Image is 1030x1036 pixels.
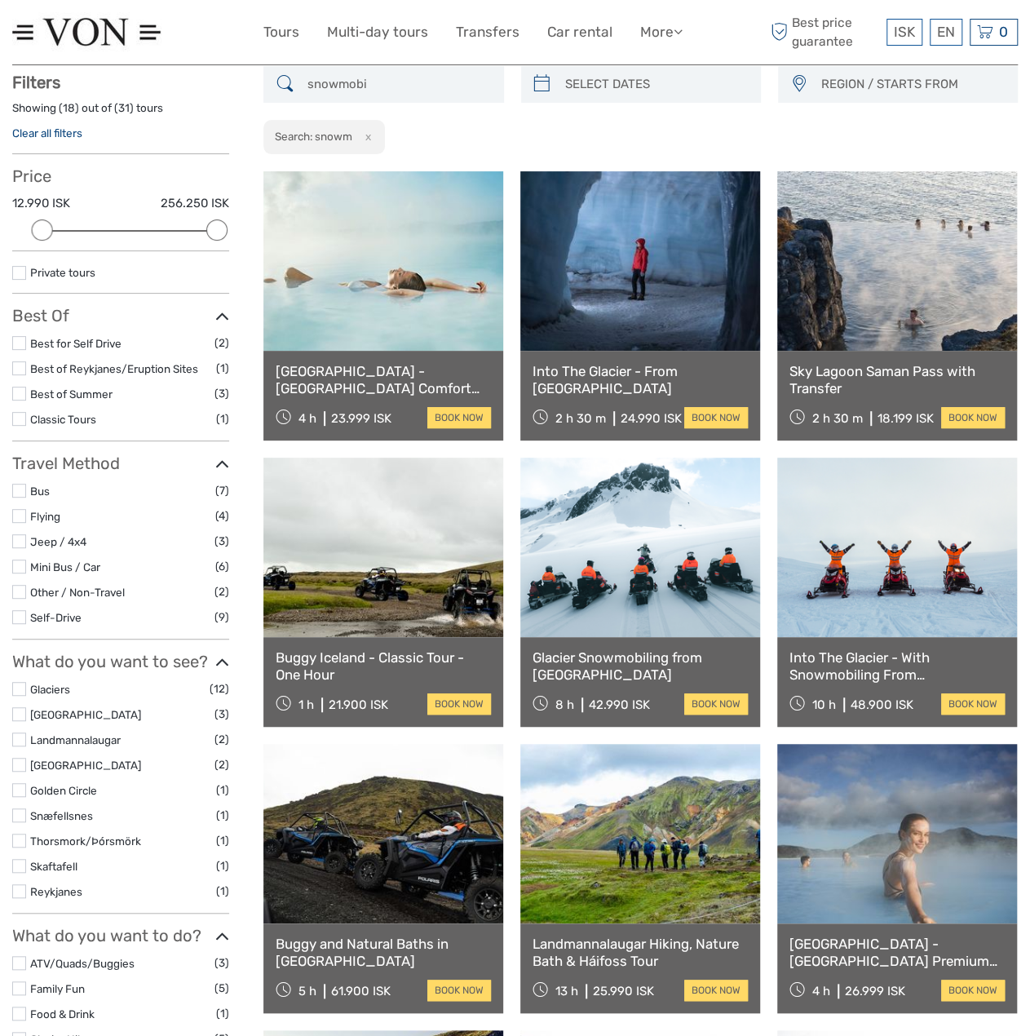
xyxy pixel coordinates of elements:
a: Into The Glacier - With Snowmobiling From [GEOGRAPHIC_DATA] [789,649,1005,683]
h2: Search: snowm [275,130,352,143]
span: (2) [214,582,229,601]
span: 5 h [298,984,316,998]
a: Multi-day tours [327,20,428,44]
a: Classic Tours [30,413,96,426]
div: Showing ( ) out of ( ) tours [12,100,229,126]
a: book now [684,407,748,428]
a: ATV/Quads/Buggies [30,957,135,970]
span: (1) [216,1004,229,1023]
a: Family Fun [30,982,85,995]
label: 18 [63,100,75,116]
span: (3) [214,384,229,403]
h3: Price [12,166,229,186]
a: Bus [30,485,50,498]
a: Buggy and Natural Baths in [GEOGRAPHIC_DATA] [276,936,491,969]
a: Snæfellsnes [30,809,93,822]
span: 4 h [298,411,316,426]
div: 42.990 ISK [589,697,650,712]
span: (1) [216,806,229,825]
div: 18.199 ISK [877,411,934,426]
a: Best of Summer [30,387,113,401]
div: 25.990 ISK [593,984,654,998]
a: Private tours [30,266,95,279]
div: 23.999 ISK [331,411,391,426]
a: Mini Bus / Car [30,560,100,573]
a: [GEOGRAPHIC_DATA] - [GEOGRAPHIC_DATA] Premium including admission [789,936,1005,969]
span: 2 h 30 m [812,411,863,426]
p: We're away right now. Please check back later! [23,29,184,42]
h3: Best Of [12,306,229,325]
span: 4 h [812,984,830,998]
span: (5) [214,979,229,998]
span: (4) [215,507,229,525]
a: Reykjanes [30,885,82,898]
button: Open LiveChat chat widget [188,25,207,45]
span: 10 h [812,697,836,712]
input: SEARCH [301,70,495,99]
a: Glaciers [30,683,70,696]
a: Into The Glacier - From [GEOGRAPHIC_DATA] [533,363,748,396]
strong: Filters [12,73,60,92]
input: SELECT DATES [559,70,753,99]
a: Sky Lagoon Saman Pass with Transfer [789,363,1005,396]
span: 1 h [298,697,314,712]
div: 61.900 ISK [331,984,391,998]
a: Best of Reykjanes/Eruption Sites [30,362,198,375]
div: 24.990 ISK [621,411,682,426]
h3: What do you want to see? [12,652,229,671]
a: book now [427,980,491,1001]
a: Transfers [456,20,519,44]
button: x [355,128,377,145]
h3: Travel Method [12,454,229,473]
a: [GEOGRAPHIC_DATA] [30,708,141,721]
a: Golden Circle [30,784,97,797]
a: Glacier Snowmobiling from [GEOGRAPHIC_DATA] [533,649,748,683]
a: book now [684,980,748,1001]
span: (9) [214,608,229,626]
a: Car rental [547,20,612,44]
a: Tours [263,20,299,44]
span: (2) [214,755,229,774]
img: 1574-8e98ae90-1d34-46d6-9ccb-78f4724058c1_logo_small.jpg [12,12,161,52]
a: Clear all filters [12,126,82,139]
span: (1) [216,410,229,428]
a: Self-Drive [30,611,82,624]
label: 12.990 ISK [12,195,70,212]
a: book now [427,407,491,428]
span: ISK [894,24,915,40]
label: 256.250 ISK [161,195,229,212]
span: (3) [214,705,229,724]
a: Buggy Iceland - Classic Tour - One Hour [276,649,491,683]
span: (2) [214,730,229,749]
a: [GEOGRAPHIC_DATA] [30,759,141,772]
a: Landmannalaugar Hiking, Nature Bath & Háifoss Tour [533,936,748,969]
span: 0 [997,24,1010,40]
span: (1) [216,781,229,799]
a: Other / Non-Travel [30,586,125,599]
span: 8 h [555,697,574,712]
a: Skaftafell [30,860,77,873]
label: 31 [118,100,130,116]
span: Best price guarantee [767,14,882,50]
span: (3) [214,532,229,551]
div: 21.900 ISK [329,697,388,712]
span: (6) [215,557,229,576]
a: [GEOGRAPHIC_DATA] - [GEOGRAPHIC_DATA] Comfort including admission [276,363,491,396]
span: (7) [215,481,229,500]
span: (1) [216,882,229,901]
a: Landmannalaugar [30,733,121,746]
a: Flying [30,510,60,523]
div: EN [930,19,962,46]
div: 48.900 ISK [851,697,913,712]
button: REGION / STARTS FROM [814,71,1010,98]
a: Jeep / 4x4 [30,535,86,548]
a: Best for Self Drive [30,337,122,350]
span: (1) [216,359,229,378]
a: book now [941,407,1005,428]
a: More [640,20,683,44]
span: (2) [214,334,229,352]
a: Food & Drink [30,1007,95,1021]
span: (12) [210,680,229,698]
span: (1) [216,831,229,850]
